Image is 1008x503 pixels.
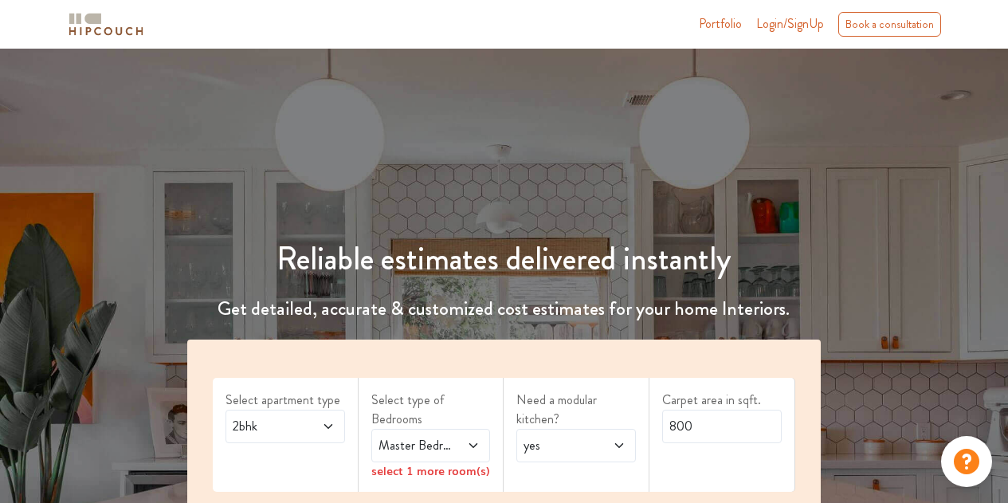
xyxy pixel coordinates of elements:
[520,436,599,455] span: yes
[516,391,636,429] label: Need a modular kitchen?
[375,436,454,455] span: Master Bedroom
[838,12,941,37] div: Book a consultation
[756,14,824,33] span: Login/SignUp
[662,410,782,443] input: Enter area sqft
[371,462,491,479] div: select 1 more room(s)
[178,297,830,320] h4: Get detailed, accurate & customized cost estimates for your home Interiors.
[371,391,491,429] label: Select type of Bedrooms
[66,6,146,42] span: logo-horizontal.svg
[66,10,146,38] img: logo-horizontal.svg
[226,391,345,410] label: Select apartment type
[229,417,308,436] span: 2bhk
[662,391,782,410] label: Carpet area in sqft.
[178,240,830,278] h1: Reliable estimates delivered instantly
[699,14,742,33] a: Portfolio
